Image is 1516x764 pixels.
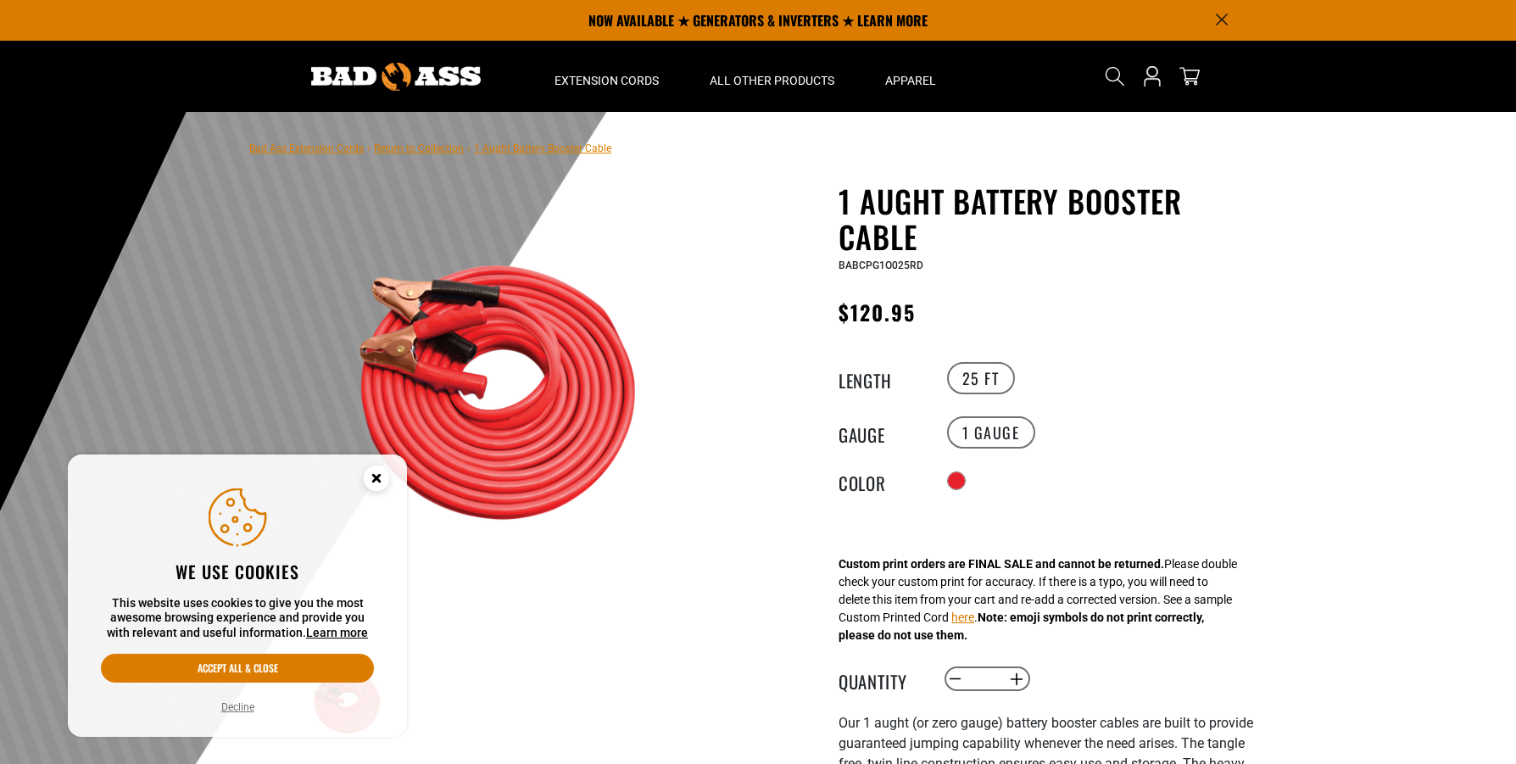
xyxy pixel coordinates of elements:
[467,142,471,154] span: ›
[684,41,860,112] summary: All Other Products
[216,699,259,716] button: Decline
[474,142,611,154] span: 1 Aught Battery Booster Cable
[555,73,659,88] span: Extension Cords
[367,142,371,154] span: ›
[885,73,936,88] span: Apparel
[249,142,364,154] a: Bad Ass Extension Cords
[951,609,974,627] button: here
[947,416,1035,449] label: 1 Gauge
[299,187,708,595] img: red
[101,654,374,683] button: Accept all & close
[311,63,481,91] img: Bad Ass Extension Cords
[839,668,923,690] label: Quantity
[839,367,923,389] legend: Length
[68,454,407,738] aside: Cookie Consent
[947,362,1015,394] label: 25 FT
[101,596,374,641] p: This website uses cookies to give you the most awesome browsing experience and provide you with r...
[1101,63,1129,90] summary: Search
[710,73,834,88] span: All Other Products
[839,421,923,443] legend: Gauge
[839,555,1237,644] div: Please double check your custom print for accuracy. If there is a typo, you will need to delete t...
[839,611,1204,642] strong: Note: emoji symbols do not print correctly, please do not use them.
[249,137,611,158] nav: breadcrumbs
[839,557,1164,571] strong: Custom print orders are FINAL SALE and cannot be returned.
[101,560,374,583] h2: We use cookies
[839,183,1254,254] h1: 1 Aught Battery Booster Cable
[860,41,961,112] summary: Apparel
[529,41,684,112] summary: Extension Cords
[306,626,368,639] a: Learn more
[839,470,923,492] legend: Color
[839,297,917,327] span: $120.95
[839,259,923,271] span: BABCPG1O025RD
[374,142,464,154] a: Return to Collection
